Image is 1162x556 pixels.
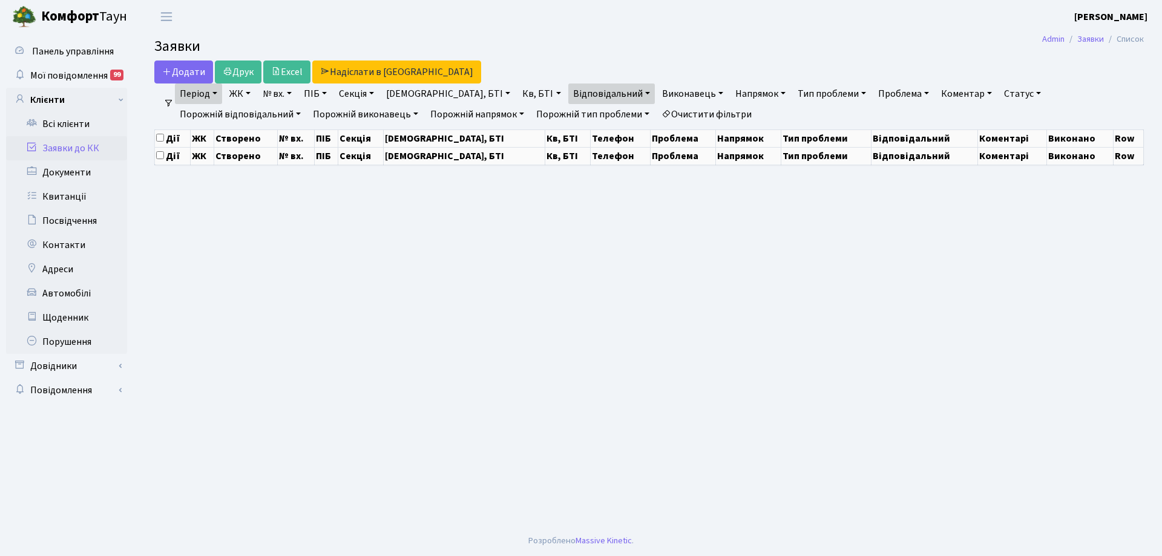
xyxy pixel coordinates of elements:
[1042,33,1065,45] a: Admin
[191,147,214,165] th: ЖК
[384,147,545,165] th: [DEMOGRAPHIC_DATA], БТІ
[545,129,590,147] th: Кв, БТІ
[873,83,934,104] a: Проблема
[1104,33,1144,46] li: Список
[110,70,123,80] div: 99
[314,147,338,165] th: ПІБ
[6,39,127,64] a: Панель управління
[517,83,565,104] a: Кв, БТІ
[334,83,379,104] a: Секція
[12,5,36,29] img: logo.png
[214,129,278,147] th: Створено
[6,185,127,209] a: Квитанції
[155,147,191,165] th: Дії
[32,45,114,58] span: Панель управління
[155,129,191,147] th: Дії
[576,534,632,547] a: Massive Kinetic
[338,129,384,147] th: Секція
[781,129,871,147] th: Тип проблеми
[999,83,1046,104] a: Статус
[191,129,214,147] th: ЖК
[871,147,977,165] th: Відповідальний
[308,104,423,125] a: Порожній виконавець
[977,129,1047,147] th: Коментарі
[258,83,297,104] a: № вх.
[225,83,255,104] a: ЖК
[716,147,781,165] th: Напрямок
[730,83,790,104] a: Напрямок
[162,65,205,79] span: Додати
[425,104,529,125] a: Порожній напрямок
[568,83,655,104] a: Відповідальний
[312,61,481,83] a: Надіслати в [GEOGRAPHIC_DATA]
[871,129,977,147] th: Відповідальний
[545,147,590,165] th: Кв, БТІ
[716,129,781,147] th: Напрямок
[936,83,997,104] a: Коментар
[263,61,310,83] a: Excel
[650,147,715,165] th: Проблема
[278,147,315,165] th: № вх.
[6,330,127,354] a: Порушення
[175,104,306,125] a: Порожній відповідальний
[1024,27,1162,52] nav: breadcrumb
[657,104,757,125] a: Очистити фільтри
[1047,147,1113,165] th: Виконано
[154,36,200,57] span: Заявки
[1113,129,1143,147] th: Row
[977,147,1047,165] th: Коментарі
[41,7,127,27] span: Таун
[215,61,261,83] a: Друк
[151,7,182,27] button: Переключити навігацію
[531,104,654,125] a: Порожній тип проблеми
[1047,129,1113,147] th: Виконано
[6,88,127,112] a: Клієнти
[591,129,651,147] th: Телефон
[793,83,871,104] a: Тип проблеми
[299,83,332,104] a: ПІБ
[384,129,545,147] th: [DEMOGRAPHIC_DATA], БТІ
[41,7,99,26] b: Комфорт
[6,257,127,281] a: Адреси
[278,129,315,147] th: № вх.
[528,534,634,548] div: Розроблено .
[214,147,278,165] th: Створено
[381,83,515,104] a: [DEMOGRAPHIC_DATA], БТІ
[781,147,871,165] th: Тип проблеми
[175,83,222,104] a: Період
[154,61,213,83] a: Додати
[6,233,127,257] a: Контакти
[6,306,127,330] a: Щоденник
[6,112,127,136] a: Всі клієнти
[657,83,728,104] a: Виконавець
[1077,33,1104,45] a: Заявки
[650,129,715,147] th: Проблема
[1113,147,1143,165] th: Row
[338,147,384,165] th: Секція
[314,129,338,147] th: ПІБ
[6,160,127,185] a: Документи
[30,69,108,82] span: Мої повідомлення
[1074,10,1147,24] a: [PERSON_NAME]
[6,354,127,378] a: Довідники
[6,136,127,160] a: Заявки до КК
[6,64,127,88] a: Мої повідомлення99
[6,281,127,306] a: Автомобілі
[6,209,127,233] a: Посвідчення
[591,147,651,165] th: Телефон
[6,378,127,402] a: Повідомлення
